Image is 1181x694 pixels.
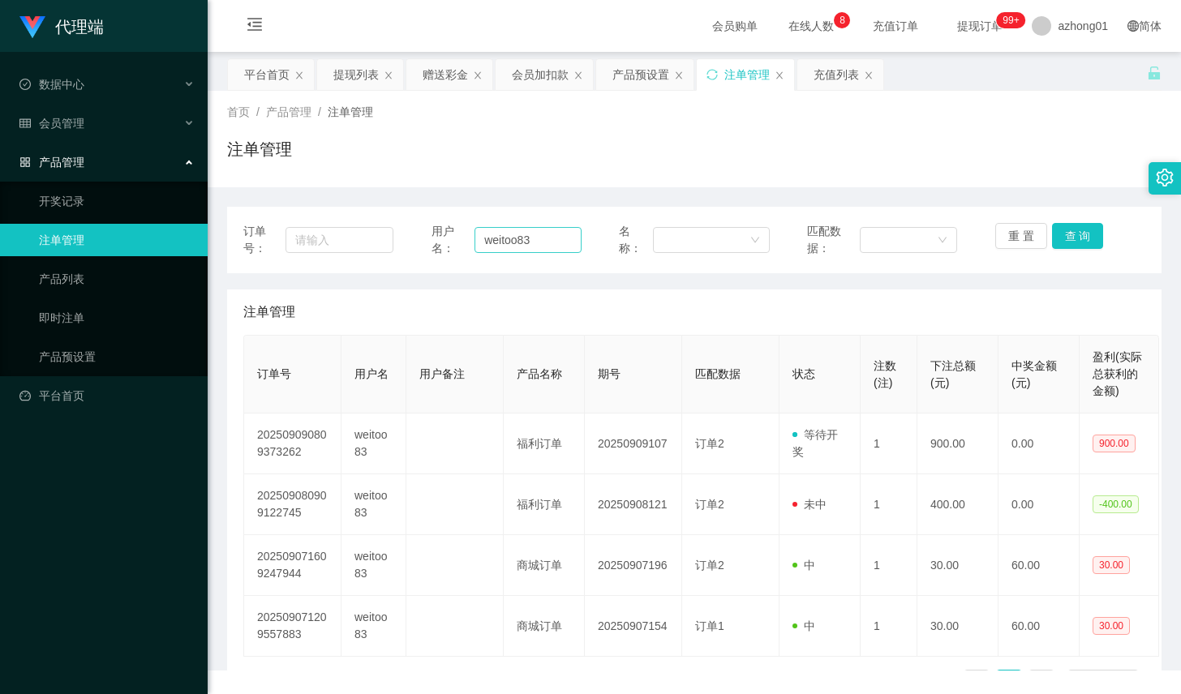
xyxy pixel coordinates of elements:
[917,535,998,596] td: 30.00
[998,413,1080,474] td: 0.00
[318,105,321,118] span: /
[39,224,195,256] a: 注单管理
[775,71,784,80] i: 图标: close
[19,16,45,39] img: logo.9652507e.png
[384,71,393,80] i: 图标: close
[619,223,652,257] span: 名称：
[19,156,84,169] span: 产品管理
[998,596,1080,657] td: 60.00
[840,12,845,28] p: 8
[834,12,850,28] sup: 8
[695,619,724,632] span: 订单1
[598,367,621,380] span: 期号
[504,413,585,474] td: 福利订单
[328,105,373,118] span: 注单管理
[792,367,815,380] span: 状态
[243,223,286,257] span: 订单号：
[573,71,583,80] i: 图标: close
[949,20,1011,32] span: 提现订单
[243,302,295,322] span: 注单管理
[1093,435,1136,452] span: 900.00
[19,379,195,412] a: 图标: dashboard平台首页
[998,474,1080,535] td: 0.00
[244,413,341,474] td: 202509090809373262
[475,227,582,253] input: 请输入
[341,596,406,657] td: weitoo83
[938,235,947,246] i: 图标: down
[1127,20,1139,32] i: 图标: global
[1093,350,1142,397] span: 盈利(实际总获利的金额)
[341,413,406,474] td: weitoo83
[1147,66,1162,80] i: 图标: unlock
[55,1,104,53] h1: 代理端
[244,474,341,535] td: 202509080909122745
[504,474,585,535] td: 福利订单
[432,223,475,257] span: 用户名：
[19,78,84,91] span: 数据中心
[917,596,998,657] td: 30.00
[473,71,483,80] i: 图标: close
[874,359,896,389] span: 注数(注)
[341,474,406,535] td: weitoo83
[865,20,926,32] span: 充值订单
[814,59,859,90] div: 充值列表
[995,223,1047,249] button: 重 置
[930,359,976,389] span: 下注总额(元)
[39,263,195,295] a: 产品列表
[585,596,682,657] td: 20250907154
[341,535,406,596] td: weitoo83
[512,59,569,90] div: 会员加扣款
[333,59,379,90] div: 提现列表
[996,12,1025,28] sup: 1111
[792,559,815,572] span: 中
[39,185,195,217] a: 开奖记录
[706,69,718,80] i: 图标: sync
[1093,556,1130,574] span: 30.00
[695,559,724,572] span: 订单2
[695,498,724,511] span: 订单2
[19,156,31,168] i: 图标: appstore-o
[674,71,684,80] i: 图标: close
[695,367,741,380] span: 匹配数据
[257,367,291,380] span: 订单号
[221,634,1168,651] div: 2021
[256,105,260,118] span: /
[917,413,998,474] td: 900.00
[244,535,341,596] td: 202509071609247944
[792,498,827,511] span: 未中
[227,105,250,118] span: 首页
[585,413,682,474] td: 20250909107
[585,474,682,535] td: 20250908121
[244,596,341,657] td: 202509071209557883
[419,367,465,380] span: 用户备注
[19,79,31,90] i: 图标: check-circle-o
[1156,169,1174,186] i: 图标: setting
[227,137,292,161] h1: 注单管理
[1011,359,1057,389] span: 中奖金额(元)
[504,596,585,657] td: 商城订单
[807,223,860,257] span: 匹配数据：
[504,535,585,596] td: 商城订单
[244,59,290,90] div: 平台首页
[294,71,304,80] i: 图标: close
[266,105,311,118] span: 产品管理
[1093,495,1139,513] span: -400.00
[792,428,838,458] span: 等待开奖
[998,535,1080,596] td: 60.00
[861,413,917,474] td: 1
[612,59,669,90] div: 产品预设置
[780,20,842,32] span: 在线人数
[286,227,393,253] input: 请输入
[864,71,874,80] i: 图标: close
[39,302,195,334] a: 即时注单
[861,535,917,596] td: 1
[39,341,195,373] a: 产品预设置
[750,235,760,246] i: 图标: down
[19,117,84,130] span: 会员管理
[585,535,682,596] td: 20250907196
[861,474,917,535] td: 1
[1052,223,1104,249] button: 查 询
[1093,617,1130,635] span: 30.00
[423,59,468,90] div: 赠送彩金
[861,596,917,657] td: 1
